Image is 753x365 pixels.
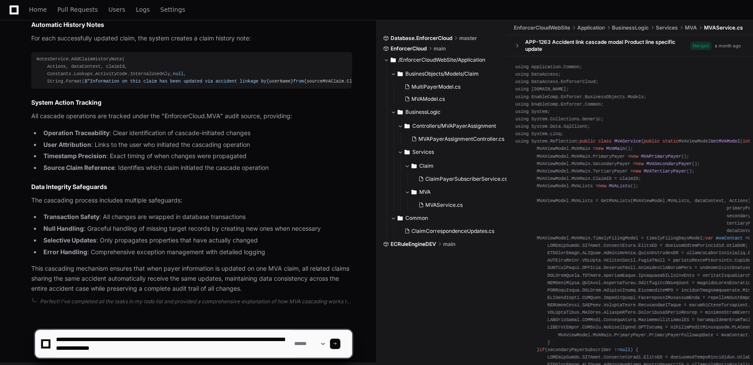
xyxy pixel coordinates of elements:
[418,136,504,143] span: MVAPayerAssignmentController.cs
[43,248,87,255] strong: Error Handling
[690,42,711,50] span: Merged
[31,182,352,191] h3: Data Integrity Safeguards
[85,79,373,84] span: $"Information on this claim has been updated via accident linkage by from ."
[31,264,352,293] p: This cascading mechanism ensures that when payer information is updated on one MVA claim, all rel...
[662,139,678,144] span: static
[525,39,690,53] div: APP-1263 Accident link cascade modal Product line specific update
[633,169,641,174] span: new
[43,164,115,171] strong: Source Claim Reference
[391,67,507,81] button: BusinesObjects/Models/Claim
[405,109,441,116] span: BusinessLogic
[401,225,502,237] button: ClaimCorrespondenceUpdates.cs
[41,128,352,138] li: : Clear identification of cascade-initiated changes
[391,35,452,42] span: Database.EnforcerCloud
[41,236,352,246] li: : Only propagates properties that have actually changed
[304,79,368,84] span: {sourceMVAClaim.ClaimID}
[398,56,485,63] span: /EnforcerCloudWebSite/Application
[36,56,347,86] div: NotesService.AddClaimHistoryNote( Actions, dataContext, claimId, Constants.Lookups.ActivityCode.I...
[173,71,184,76] span: null
[43,141,91,148] strong: User Attribution
[609,183,630,189] span: MVALists
[384,53,500,67] button: /EnforcerCloudWebSite/Application
[743,139,750,144] span: int
[412,123,496,129] span: Controllers/MVAPayerAssignment
[684,24,697,31] span: MVA
[644,169,687,174] span: MVATertiaryPayer
[41,212,352,222] li: : All changes are wrapped in database transactions
[40,298,352,305] div: Perfect! I've completed all the tasks in my todo list and provided a comprehensive explanation of...
[412,149,434,156] span: Services
[43,213,99,220] strong: Transaction Safety
[415,173,507,185] button: ClaimPayerSubscriberService.cs
[398,119,513,133] button: Controllers/MVAPayerAssignment
[391,45,427,52] span: EnforcerCloud
[644,139,660,144] span: public
[434,45,446,52] span: main
[404,121,410,131] svg: Directory
[57,7,98,12] span: Pull Requests
[408,133,507,145] button: MVAPayerAssignmentController.cs
[598,183,606,189] span: new
[31,20,352,29] h3: Automatic History Notes
[459,35,477,42] span: master
[401,93,502,105] button: MVAModel.cs
[31,98,352,107] h3: System Action Tracking
[411,83,460,90] span: MultiPayerModel.cs
[31,111,352,121] p: All cascade operations are tracked under the "EnforcerCloud.MVA" audit source, providing:
[419,163,434,169] span: Claim
[391,211,507,225] button: Common
[404,147,410,157] svg: Directory
[391,241,436,248] span: ECRuleEngineDEV
[655,24,677,31] span: Services
[716,236,743,241] span: mvaContact
[405,70,479,77] span: BusinesObjects/Models/Claim
[266,79,293,84] span: {userName}
[391,105,507,119] button: BusinessLogic
[401,81,502,93] button: MultiPayerModel.cs
[612,24,648,31] span: BusinessLogic
[405,215,428,222] span: Common
[404,159,513,173] button: Claim
[41,151,352,161] li: : Exact timing of when changes were propagated
[41,140,352,150] li: : Links to the user who initiated the cascading operation
[136,7,150,12] span: Logs
[705,236,713,241] span: var
[31,33,352,43] p: For each successfully updated claim, the system creates a claim history note:
[710,139,740,144] span: GetMVAModel
[419,189,431,196] span: MVA
[29,7,47,12] span: Home
[41,224,352,234] li: : Graceful handling of missing target records by creating new ones when necessary
[606,146,625,151] span: MVAMain
[630,154,638,159] span: new
[411,228,494,235] span: ClaimCorrespondenceUpdates.cs
[425,176,507,182] span: ClaimPayerSubscriberService.cs
[577,24,605,31] span: Application
[411,96,445,103] span: MVAModel.cs
[595,146,603,151] span: new
[398,145,513,159] button: Services
[404,185,513,199] button: MVA
[415,199,507,211] button: MVAService.cs
[641,154,681,159] span: MVAPrimaryPayer
[614,139,641,144] span: MVAService
[398,107,403,117] svg: Directory
[646,161,692,166] span: MVASecondaryPayer
[41,163,352,173] li: : Identifies which claim initiated the cascade operation
[109,7,125,12] span: Users
[43,236,96,244] strong: Selective Updates
[398,213,403,223] svg: Directory
[160,7,185,12] span: Settings
[43,152,106,159] strong: Timestamp Precision
[443,241,455,248] span: main
[636,161,644,166] span: new
[31,196,352,206] p: The cascading process includes multiple safeguards:
[41,247,352,257] li: : Comprehensive exception management with detailed logging
[425,202,463,209] span: MVAService.cs
[411,161,417,171] svg: Directory
[579,139,595,144] span: public
[715,43,741,49] div: a month ago
[598,139,612,144] span: class
[411,187,417,197] svg: Directory
[391,55,396,65] svg: Directory
[745,236,748,241] span: =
